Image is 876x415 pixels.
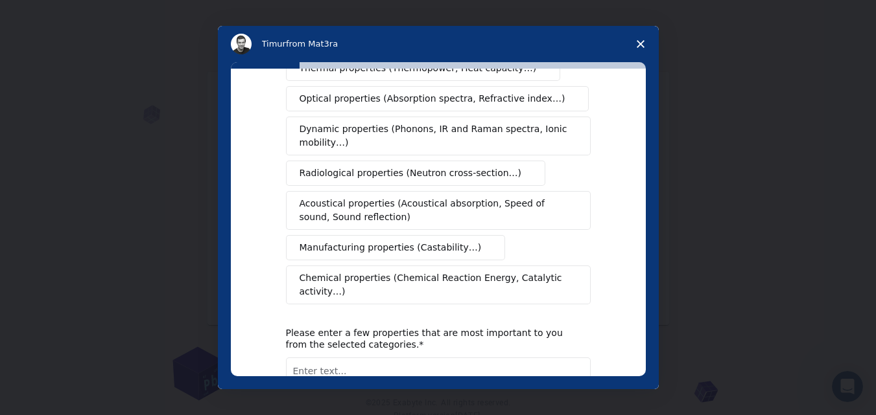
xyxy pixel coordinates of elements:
button: Thermal properties (Thermopower, Heat capacity…) [286,56,561,81]
button: Dynamic properties (Phonons, IR and Raman spectra, Ionic mobility…) [286,117,591,155]
span: Chemical properties (Chemical Reaction Energy, Catalytic activity…) [300,271,568,298]
textarea: Enter text... [286,357,591,410]
button: Chemical properties (Chemical Reaction Energy, Catalytic activity…) [286,265,591,304]
div: Please enter a few properties that are most important to you from the selected categories. [286,327,571,350]
button: Radiological properties (Neutron cross-section…) [286,161,546,186]
span: Dynamic properties (Phonons, IR and Raman spectra, Ionic mobility…) [300,122,569,150]
span: Radiological properties (Neutron cross-section…) [300,166,522,180]
button: Manufacturing properties (Castability…) [286,235,506,260]
span: Manufacturing properties (Castability…) [300,241,482,254]
span: Timur [262,39,286,49]
span: from Mat3ra [286,39,338,49]
span: Close survey [622,26,659,62]
button: Acoustical properties (Acoustical absorption, Speed of sound, Sound reflection) [286,191,591,230]
button: Optical properties (Absorption spectra, Refractive index…) [286,86,589,111]
span: Acoustical properties (Acoustical absorption, Speed of sound, Sound reflection) [300,197,569,224]
span: Thermal properties (Thermopower, Heat capacity…) [300,62,537,75]
span: Optical properties (Absorption spectra, Refractive index…) [300,92,565,106]
img: Profile image for Timur [231,34,252,54]
span: Suporte [26,9,72,21]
